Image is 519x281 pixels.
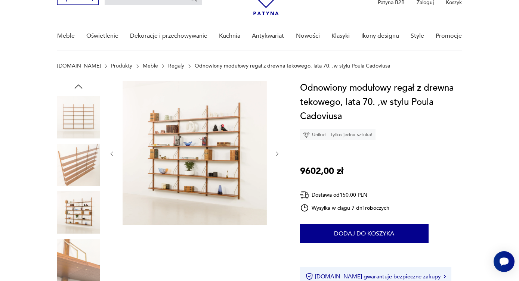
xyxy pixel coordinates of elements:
img: Ikona certyfikatu [306,273,313,280]
a: Style [411,22,424,50]
a: Nowości [296,22,320,50]
a: Kuchnia [219,22,240,50]
img: Ikona dostawy [300,190,309,200]
a: Dekoracje i przechowywanie [130,22,207,50]
img: Ikona diamentu [303,131,310,138]
a: Ikony designu [361,22,399,50]
p: 9602,00 zł [300,164,343,178]
a: Promocje [436,22,462,50]
img: Zdjęcie produktu Odnowiony modułowy regał z drewna tekowego, lata 70. ,w stylu Poula Cadoviusa [123,81,267,225]
p: Odnowiony modułowy regał z drewna tekowego, lata 70. ,w stylu Poula Cadoviusa [195,63,390,69]
h1: Odnowiony modułowy regał z drewna tekowego, lata 70. ,w stylu Poula Cadoviusa [300,81,462,124]
iframe: Smartsupp widget button [494,251,515,272]
a: Klasyki [331,22,350,50]
a: Regały [168,63,184,69]
a: [DOMAIN_NAME] [57,63,101,69]
img: Ikona strzałki w prawo [444,275,446,278]
div: Dostawa od 150,00 PLN [300,190,390,200]
a: Meble [57,22,75,50]
div: Unikat - tylko jedna sztuka! [300,129,376,140]
img: Zdjęcie produktu Odnowiony modułowy regał z drewna tekowego, lata 70. ,w stylu Poula Cadoviusa [57,144,100,186]
a: Oświetlenie [86,22,118,50]
div: Wysyłka w ciągu 7 dni roboczych [300,203,390,212]
a: Meble [143,63,158,69]
a: Antykwariat [252,22,284,50]
img: Zdjęcie produktu Odnowiony modułowy regał z drewna tekowego, lata 70. ,w stylu Poula Cadoviusa [57,191,100,234]
button: Dodaj do koszyka [300,224,429,243]
a: Produkty [111,63,132,69]
button: [DOMAIN_NAME] gwarantuje bezpieczne zakupy [306,273,446,280]
img: Zdjęcie produktu Odnowiony modułowy regał z drewna tekowego, lata 70. ,w stylu Poula Cadoviusa [57,96,100,138]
